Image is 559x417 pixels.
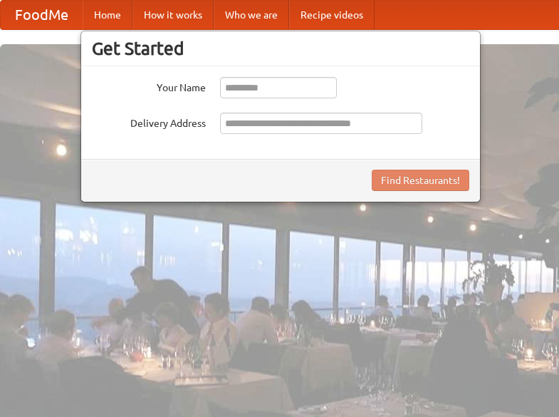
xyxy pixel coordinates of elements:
[92,113,206,130] label: Delivery Address
[92,77,206,95] label: Your Name
[372,170,469,191] button: Find Restaurants!
[214,1,289,29] a: Who we are
[289,1,375,29] a: Recipe videos
[132,1,214,29] a: How it works
[92,38,469,59] h3: Get Started
[83,1,132,29] a: Home
[1,1,83,29] a: FoodMe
